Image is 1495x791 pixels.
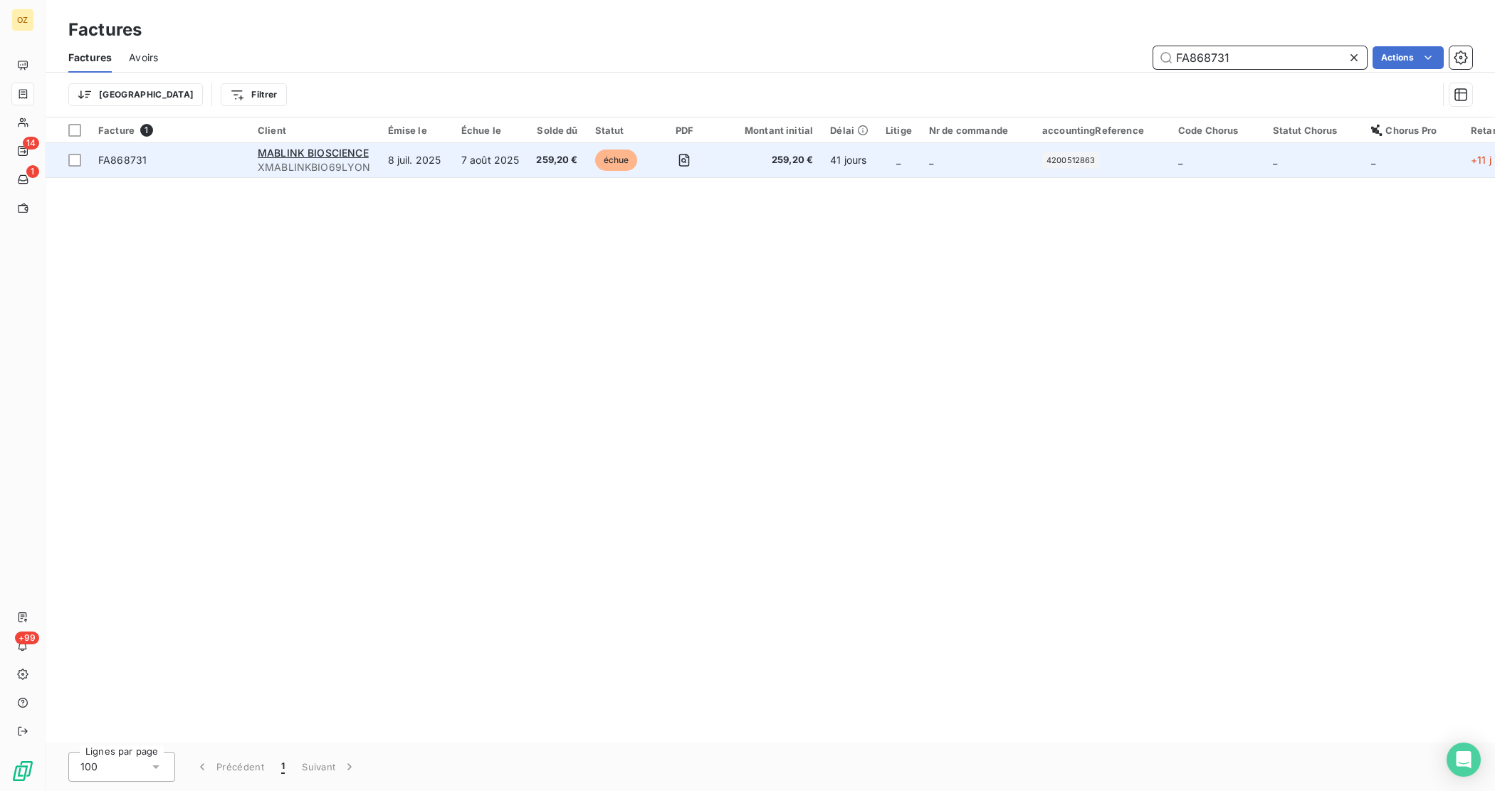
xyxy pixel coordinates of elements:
[886,125,912,136] div: Litige
[379,143,453,177] td: 8 juil. 2025
[659,125,710,136] div: PDF
[68,83,203,106] button: [GEOGRAPHIC_DATA]
[11,168,33,191] a: 1
[1178,154,1182,166] span: _
[1371,125,1454,136] div: Chorus Pro
[140,124,153,137] span: 1
[68,51,112,65] span: Factures
[11,9,34,31] div: OZ
[187,752,273,782] button: Précédent
[258,125,371,136] div: Client
[595,150,638,171] span: échue
[258,147,369,159] span: MABLINK BIOSCIENCE
[11,140,33,162] a: 14
[1153,46,1367,69] input: Rechercher
[11,760,34,782] img: Logo LeanPay
[388,125,444,136] div: Émise le
[929,125,1025,136] div: Nr de commande
[273,752,293,782] button: 1
[80,760,98,774] span: 100
[1471,154,1491,166] span: +11 j
[453,143,528,177] td: 7 août 2025
[1373,46,1444,69] button: Actions
[23,137,39,150] span: 14
[129,51,158,65] span: Avoirs
[536,125,577,136] div: Solde dû
[1046,156,1096,164] span: 4200512863
[258,160,371,174] span: XMABLINKBIO69LYON
[896,154,901,166] span: _
[98,154,147,166] span: FA868731
[536,153,577,167] span: 259,20 €
[26,165,39,178] span: 1
[461,125,520,136] div: Échue le
[1371,154,1375,166] span: _
[595,125,641,136] div: Statut
[822,143,877,177] td: 41 jours
[728,125,813,136] div: Montant initial
[221,83,286,106] button: Filtrer
[281,760,285,774] span: 1
[293,752,365,782] button: Suivant
[1273,154,1277,166] span: _
[68,17,142,43] h3: Factures
[929,154,933,166] span: _
[728,153,813,167] span: 259,20 €
[1447,743,1481,777] div: Open Intercom Messenger
[15,632,39,644] span: +99
[830,125,869,136] div: Délai
[1178,125,1256,136] div: Code Chorus
[1042,125,1161,136] div: accountingReference
[98,125,135,136] span: Facture
[1273,125,1355,136] div: Statut Chorus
